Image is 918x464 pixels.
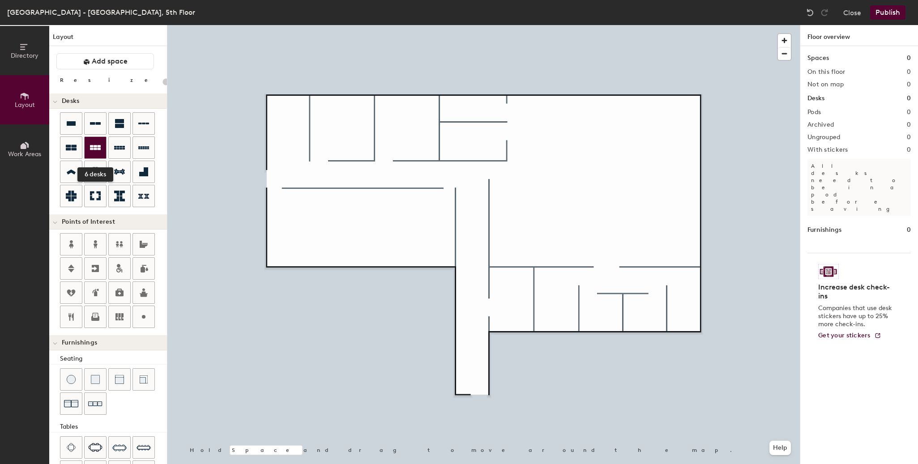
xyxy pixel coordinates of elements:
[807,68,845,76] h2: On this floor
[115,375,124,384] img: Couch (middle)
[112,440,127,455] img: Eight seat table
[84,392,107,415] button: Couch (x3)
[818,332,871,339] span: Get your stickers
[132,368,155,391] button: Couch (corner)
[800,25,918,46] h1: Floor overview
[820,8,829,17] img: Redo
[818,332,881,340] a: Get your stickers
[807,225,841,235] h1: Furnishings
[843,5,861,20] button: Close
[11,52,38,60] span: Directory
[88,443,102,452] img: Six seat table
[62,218,115,226] span: Points of Interest
[769,441,791,455] button: Help
[806,8,815,17] img: Undo
[60,368,82,391] button: Stool
[7,7,195,18] div: [GEOGRAPHIC_DATA] - [GEOGRAPHIC_DATA], 5th Floor
[8,150,41,158] span: Work Areas
[60,354,167,364] div: Seating
[807,159,911,216] p: All desks need to be in a pod before saving
[84,136,107,159] button: 6 desks
[108,368,131,391] button: Couch (middle)
[92,57,128,66] span: Add space
[62,339,97,346] span: Furnishings
[807,53,829,63] h1: Spaces
[67,375,76,384] img: Stool
[49,32,167,46] h1: Layout
[84,436,107,459] button: Six seat table
[907,68,911,76] h2: 0
[907,109,911,116] h2: 0
[907,134,911,141] h2: 0
[108,436,131,459] button: Eight seat table
[60,422,167,432] div: Tables
[807,81,844,88] h2: Not on map
[84,368,107,391] button: Cushion
[807,134,841,141] h2: Ungrouped
[818,283,895,301] h4: Increase desk check-ins
[91,375,100,384] img: Cushion
[67,443,76,452] img: Four seat table
[88,397,102,411] img: Couch (x3)
[907,94,911,103] h1: 0
[56,53,154,69] button: Add space
[818,304,895,328] p: Companies that use desk stickers have up to 25% more check-ins.
[137,440,151,455] img: Ten seat table
[807,146,848,153] h2: With stickers
[907,53,911,63] h1: 0
[807,109,821,116] h2: Pods
[870,5,905,20] button: Publish
[807,121,834,128] h2: Archived
[60,77,159,84] div: Resize
[60,436,82,459] button: Four seat table
[907,225,911,235] h1: 0
[64,396,78,411] img: Couch (x2)
[139,375,148,384] img: Couch (corner)
[15,101,35,109] span: Layout
[60,392,82,415] button: Couch (x2)
[907,81,911,88] h2: 0
[807,94,824,103] h1: Desks
[132,436,155,459] button: Ten seat table
[907,121,911,128] h2: 0
[62,98,79,105] span: Desks
[907,146,911,153] h2: 0
[818,264,839,279] img: Sticker logo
